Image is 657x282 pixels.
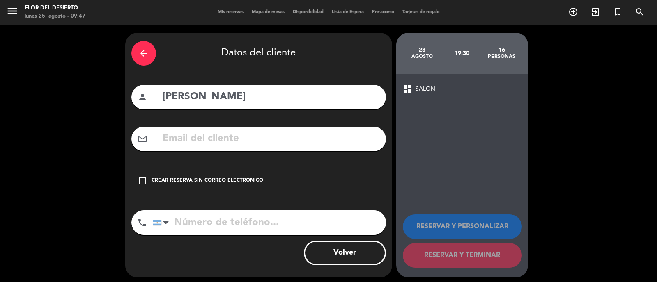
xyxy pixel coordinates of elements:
div: Crear reserva sin correo electrónico [152,177,263,185]
input: Nombre del cliente [162,89,380,105]
button: menu [6,5,18,20]
div: 16 [482,47,521,53]
i: mail_outline [138,134,147,144]
button: RESERVAR Y TERMINAR [403,243,522,268]
div: lunes 25. agosto - 09:47 [25,12,85,20]
button: Volver [304,241,386,265]
div: 28 [402,47,442,53]
i: turned_in_not [613,7,623,17]
i: check_box_outline_blank [138,176,147,186]
span: Lista de Espera [328,10,368,14]
div: FLOR DEL DESIERTO [25,4,85,12]
span: Pre-acceso [368,10,398,14]
div: personas [482,53,521,60]
i: menu [6,5,18,17]
span: Mis reservas [214,10,248,14]
input: Número de teléfono... [153,210,386,235]
span: SALON [416,84,435,94]
span: Disponibilidad [289,10,328,14]
i: add_circle_outline [568,7,578,17]
i: arrow_back [139,48,149,58]
span: dashboard [403,84,413,94]
i: person [138,92,147,102]
div: 19:30 [442,39,482,68]
button: RESERVAR Y PERSONALIZAR [403,214,522,239]
input: Email del cliente [162,130,380,147]
i: phone [137,218,147,227]
span: Tarjetas de regalo [398,10,444,14]
div: Argentina: +54 [153,211,172,234]
div: Datos del cliente [131,39,386,68]
i: exit_to_app [590,7,600,17]
span: Mapa de mesas [248,10,289,14]
div: agosto [402,53,442,60]
i: search [635,7,645,17]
